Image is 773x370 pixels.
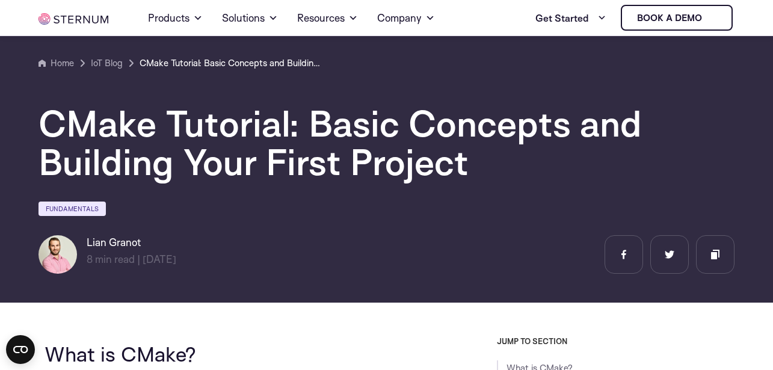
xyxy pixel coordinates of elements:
[297,1,358,35] a: Resources
[38,13,108,25] img: sternum iot
[45,342,431,365] h2: What is CMake?
[38,235,77,274] img: Lian Granot
[87,235,176,250] h6: Lian Granot
[38,56,74,70] a: Home
[222,1,278,35] a: Solutions
[91,56,123,70] a: IoT Blog
[87,253,93,265] span: 8
[38,202,106,216] a: Fundamentals
[140,56,320,70] a: CMake Tutorial: Basic Concepts and Building Your First Project
[87,253,140,265] span: min read |
[497,336,735,346] h3: JUMP TO SECTION
[535,6,606,30] a: Get Started
[143,253,176,265] span: [DATE]
[38,104,735,181] h1: CMake Tutorial: Basic Concepts and Building Your First Project
[707,13,716,23] img: sternum iot
[148,1,203,35] a: Products
[377,1,435,35] a: Company
[6,335,35,364] button: Open CMP widget
[621,5,733,31] a: Book a demo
